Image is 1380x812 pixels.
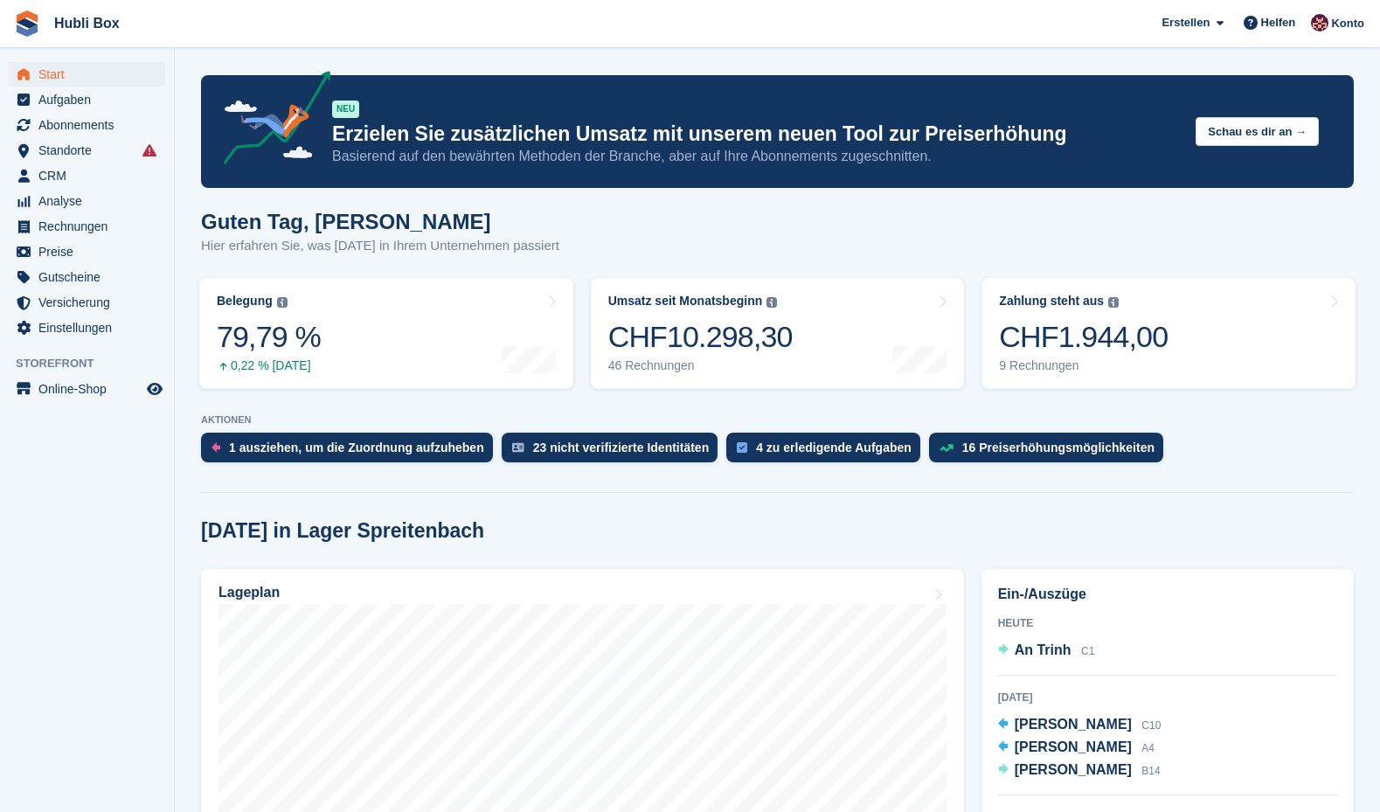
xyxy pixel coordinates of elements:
img: finn [1311,14,1328,31]
a: [PERSON_NAME] B14 [998,760,1161,782]
span: Standorte [38,138,143,163]
span: Versicherung [38,290,143,315]
div: 0,22 % [DATE] [217,358,321,373]
a: 1 ausziehen, um die Zuordnung aufzuheben [201,433,502,471]
div: [DATE] [998,690,1337,705]
span: [PERSON_NAME] [1015,717,1132,732]
div: 23 nicht verifizierte Identitäten [533,441,710,455]
img: price-adjustments-announcement-icon-8257ccfd72463d97f412b2fc003d46551f7dbcb40ab6d574587a9cd5c0d94... [209,71,331,170]
a: 23 nicht verifizierte Identitäten [502,433,727,471]
span: Storefront [16,355,174,372]
a: 4 zu erledigende Aufgaben [726,433,929,471]
a: menu [9,87,165,112]
h2: Lageplan [218,585,280,600]
h2: Ein-/Auszüge [998,584,1337,605]
span: A4 [1141,742,1155,754]
span: Rechnungen [38,214,143,239]
span: Abonnements [38,113,143,137]
img: icon-info-grey-7440780725fd019a000dd9b08b2336e03edf1995a4989e88bcd33f0948082b44.svg [1108,297,1119,308]
a: [PERSON_NAME] A4 [998,737,1155,760]
div: CHF1.944,00 [999,319,1168,355]
p: Hier erfahren Sie, was [DATE] in Ihrem Unternehmen passiert [201,236,559,256]
span: Einstellungen [38,316,143,340]
img: price_increase_opportunities-93ffe204e8149a01c8c9dc8f82e8f89637d9d84a8eef4429ea346261dce0b2c0.svg [940,444,954,452]
span: Aufgaben [38,87,143,112]
div: 1 ausziehen, um die Zuordnung aufzuheben [229,441,484,455]
img: verify_identity-adf6edd0f0f0b5bbfe63781bf79b02c33cf7c696d77639b501bdc392416b5a36.svg [512,442,524,453]
div: CHF10.298,30 [608,319,793,355]
a: menu [9,214,165,239]
a: menu [9,316,165,340]
a: 16 Preiserhöhungsmöglichkeiten [929,433,1172,471]
a: [PERSON_NAME] C10 [998,714,1162,737]
div: 46 Rechnungen [608,358,793,373]
div: 79,79 % [217,319,321,355]
span: An Trinh [1015,642,1071,657]
a: menu [9,189,165,213]
p: AKTIONEN [201,414,1354,426]
span: B14 [1141,765,1160,777]
a: menu [9,265,165,289]
span: Gutscheine [38,265,143,289]
span: C1 [1081,645,1094,657]
img: icon-info-grey-7440780725fd019a000dd9b08b2336e03edf1995a4989e88bcd33f0948082b44.svg [766,297,777,308]
div: 4 zu erledigende Aufgaben [756,441,912,455]
span: CRM [38,163,143,188]
div: Umsatz seit Monatsbeginn [608,294,763,309]
div: Belegung [217,294,273,309]
a: menu [9,113,165,137]
p: Erzielen Sie zusätzlichen Umsatz mit unserem neuen Tool zur Preiserhöhung [332,121,1182,147]
span: [PERSON_NAME] [1015,762,1132,777]
h2: [DATE] in Lager Spreitenbach [201,519,484,543]
div: 16 Preiserhöhungsmöglichkeiten [962,441,1155,455]
p: Basierend auf den bewährten Methoden der Branche, aber auf Ihre Abonnements zugeschnitten. [332,147,1182,166]
a: An Trinh C1 [998,640,1095,663]
span: Konto [1331,15,1364,32]
a: Hubli Box [47,9,127,38]
h1: Guten Tag, [PERSON_NAME] [201,210,559,233]
a: menu [9,239,165,264]
div: 9 Rechnungen [999,358,1168,373]
span: Helfen [1261,14,1296,31]
a: menu [9,163,165,188]
span: Analyse [38,189,143,213]
span: Start [38,62,143,87]
a: Umsatz seit Monatsbeginn CHF10.298,30 46 Rechnungen [591,278,965,389]
span: Erstellen [1162,14,1210,31]
a: Belegung 79,79 % 0,22 % [DATE] [199,278,573,389]
a: menu [9,62,165,87]
a: Vorschau-Shop [144,378,165,399]
img: move_outs_to_deallocate_icon-f764333ba52eb49d3ac5e1228854f67142a1ed5810a6f6cc68b1a99e826820c5.svg [212,442,220,453]
span: Online-Shop [38,377,143,401]
img: icon-info-grey-7440780725fd019a000dd9b08b2336e03edf1995a4989e88bcd33f0948082b44.svg [277,297,288,308]
span: C10 [1141,719,1161,732]
div: Heute [998,615,1337,631]
a: Zahlung steht aus CHF1.944,00 9 Rechnungen [981,278,1356,389]
i: Es sind Fehler bei der Synchronisierung von Smart-Einträgen aufgetreten [142,143,156,157]
img: stora-icon-8386f47178a22dfd0bd8f6a31ec36ba5ce8667c1dd55bd0f319d3a0aa187defe.svg [14,10,40,37]
div: NEU [332,101,359,118]
div: Zahlung steht aus [999,294,1104,309]
span: Preise [38,239,143,264]
span: [PERSON_NAME] [1015,739,1132,754]
a: menu [9,138,165,163]
button: Schau es dir an → [1196,117,1319,146]
a: Speisekarte [9,377,165,401]
a: menu [9,290,165,315]
img: task-75834270c22a3079a89374b754ae025e5fb1db73e45f91037f5363f120a921f8.svg [737,442,747,453]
